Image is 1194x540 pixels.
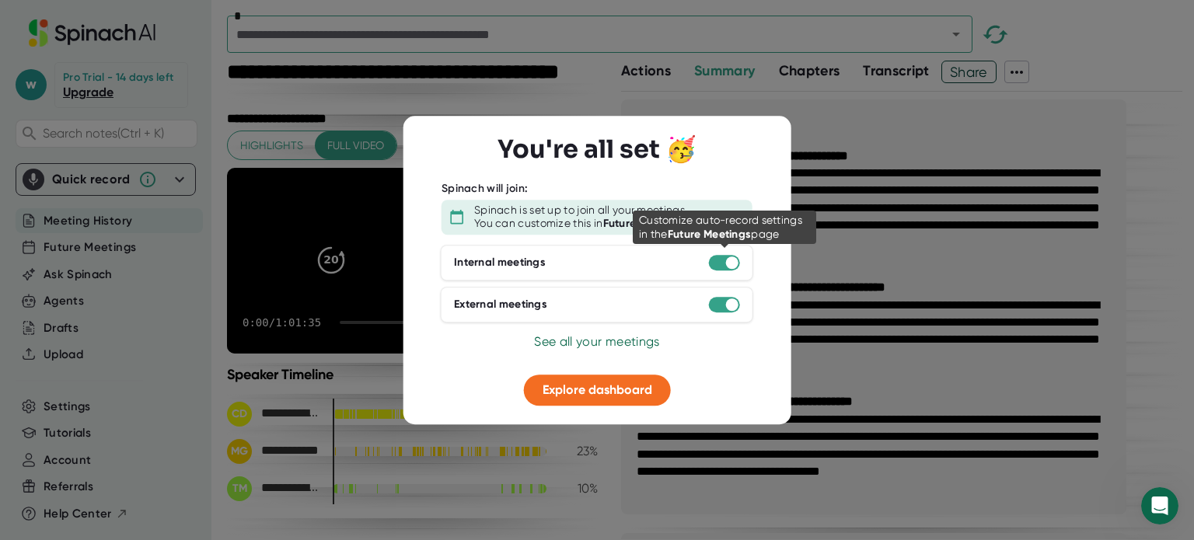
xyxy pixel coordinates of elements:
div: You can customize this in . [474,217,689,231]
button: Explore dashboard [524,375,671,406]
div: External meetings [454,298,547,312]
span: Explore dashboard [543,382,652,397]
h3: You're all set 🥳 [497,134,696,164]
div: Spinach will join: [442,182,528,196]
iframe: Intercom live chat [1141,487,1178,524]
button: See all your meetings [534,333,659,351]
span: See all your meetings [534,334,659,349]
div: Internal meetings [454,256,546,270]
div: Spinach is set up to join all your meetings. [474,204,687,218]
b: Future Meetings [603,217,687,230]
